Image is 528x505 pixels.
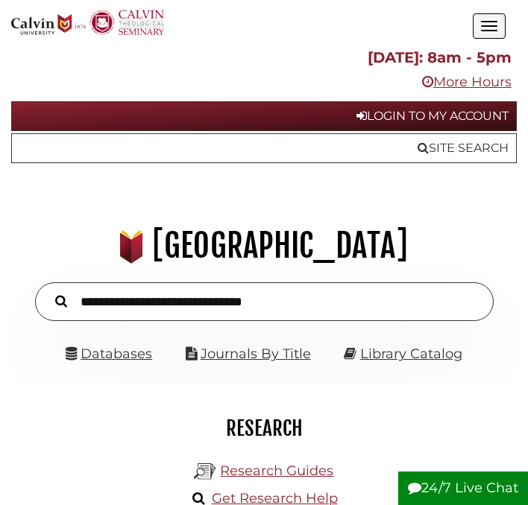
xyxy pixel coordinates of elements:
[11,133,517,163] a: Site Search
[66,346,152,362] a: Databases
[473,13,506,39] button: Open the menu
[194,460,216,483] img: Hekman Library Logo
[22,416,506,441] h2: Research
[422,74,512,90] a: More Hours
[11,101,517,131] a: Login to My Account
[55,295,67,308] i: Search
[220,463,333,479] a: Research Guides
[48,291,75,310] button: Search
[19,226,509,266] h1: [GEOGRAPHIC_DATA]
[16,45,512,71] p: [DATE]: 8am - 5pm
[89,10,164,35] img: Calvin Theological Seminary
[201,346,311,362] a: Journals By Title
[360,346,462,362] a: Library Catalog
